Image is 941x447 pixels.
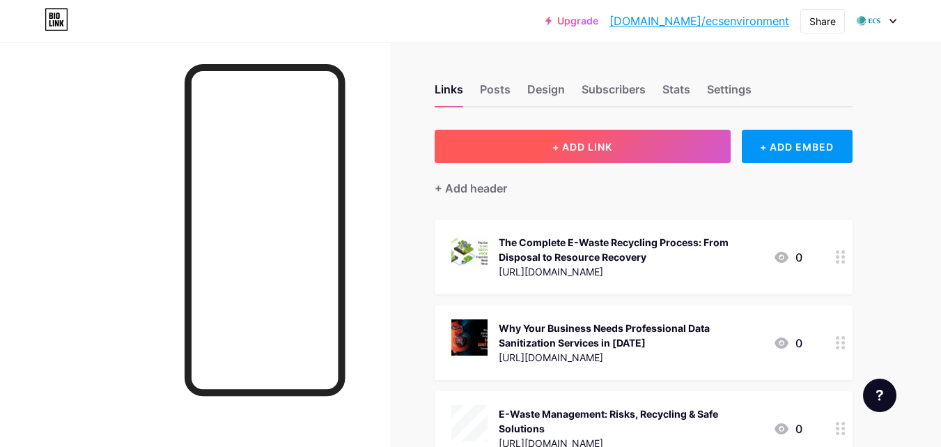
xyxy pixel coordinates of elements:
div: Design [527,81,565,106]
div: 0 [773,335,802,351]
div: Settings [707,81,752,106]
img: Why Your Business Needs Professional Data Sanitization Services in 2025 [451,319,488,356]
div: Why Your Business Needs Professional Data Sanitization Services in [DATE] [499,321,762,350]
button: + ADD LINK [435,130,731,163]
div: + ADD EMBED [742,130,853,163]
div: The Complete E-Waste Recycling Process: From Disposal to Resource Recovery [499,235,762,264]
img: ecsenvironment [855,8,882,34]
div: Links [435,81,463,106]
span: + ADD LINK [552,141,612,153]
a: Upgrade [545,15,598,26]
div: Subscribers [582,81,646,106]
a: [DOMAIN_NAME]/ecsenvironment [609,13,789,29]
div: [URL][DOMAIN_NAME] [499,350,762,365]
img: The Complete E-Waste Recycling Process: From Disposal to Resource Recovery [451,234,488,270]
div: Stats [662,81,690,106]
div: Share [809,14,836,29]
div: Posts [480,81,511,106]
div: 0 [773,249,802,266]
div: [URL][DOMAIN_NAME] [499,264,762,279]
div: 0 [773,421,802,437]
div: + Add header [435,180,507,197]
div: E-Waste Management: Risks, Recycling & Safe Solutions [499,407,762,436]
